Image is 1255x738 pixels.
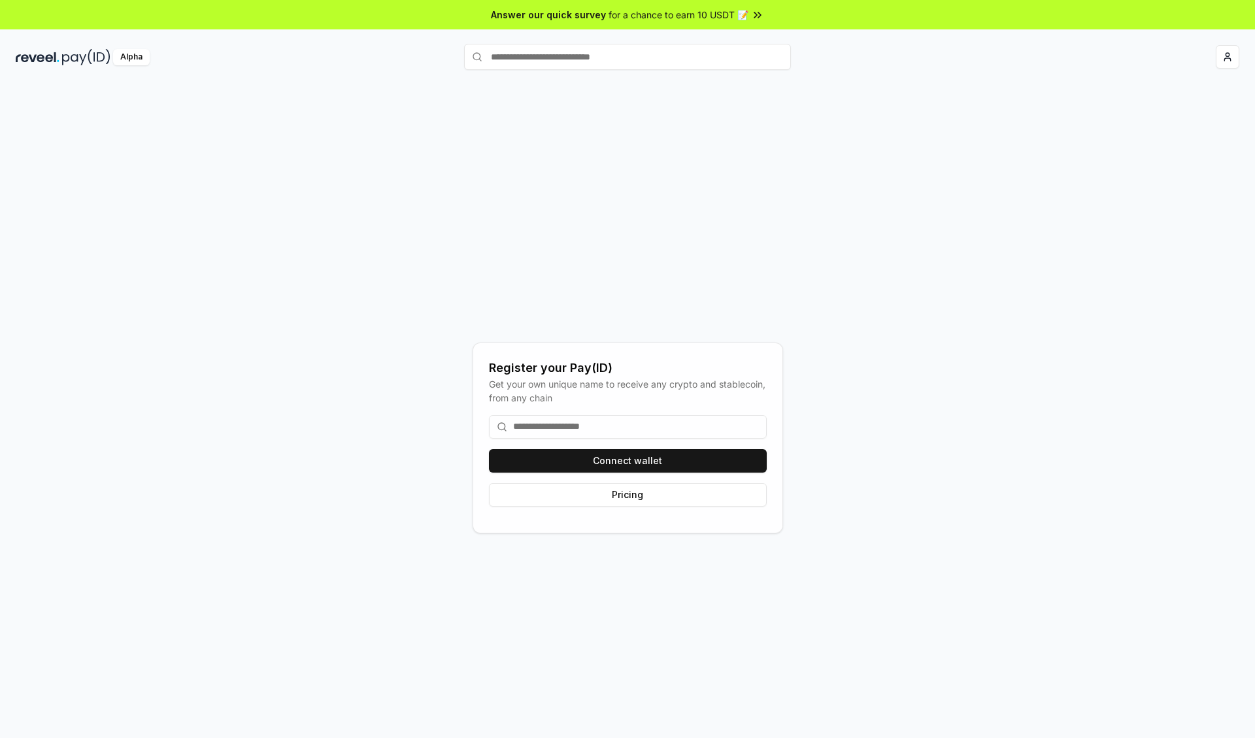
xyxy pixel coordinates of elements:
div: Alpha [113,49,150,65]
span: for a chance to earn 10 USDT 📝 [609,8,748,22]
div: Get your own unique name to receive any crypto and stablecoin, from any chain [489,377,767,405]
button: Pricing [489,483,767,507]
span: Answer our quick survey [491,8,606,22]
img: reveel_dark [16,49,59,65]
div: Register your Pay(ID) [489,359,767,377]
img: pay_id [62,49,110,65]
button: Connect wallet [489,449,767,473]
